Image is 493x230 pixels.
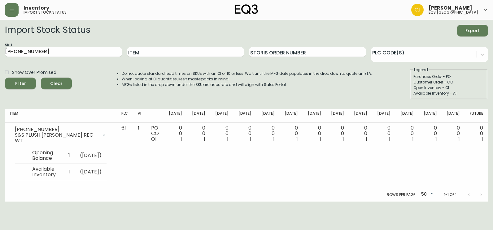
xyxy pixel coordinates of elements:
[15,132,98,143] div: S&S PLUSH [PERSON_NAME] REG WT
[24,6,49,11] span: Inventory
[122,76,372,82] li: When looking at OI quantities, keep masterpacks in mind.
[227,135,229,143] span: 1
[235,4,258,14] img: logo
[75,147,107,164] td: ( [DATE] )
[470,125,483,142] div: 0 0
[458,135,460,143] span: 1
[27,164,63,180] td: Available Inventory
[24,11,67,14] h5: import stock status
[400,125,414,142] div: 0 0
[308,125,321,142] div: 0 0
[151,135,156,143] span: OI
[413,67,429,73] legend: Legend
[256,109,280,123] th: [DATE]
[169,125,182,142] div: 0 0
[5,25,90,36] h2: Import Stock Status
[122,71,372,76] li: Do not quote standard lead times on SKUs with an OI of 10 or less. Wait until the MFG date popula...
[429,11,478,14] h5: eq3 [GEOGRAPHIC_DATA]
[447,125,460,142] div: 0 0
[354,125,367,142] div: 0 0
[15,127,98,132] div: [PHONE_NUMBER]
[372,109,395,123] th: [DATE]
[46,80,67,87] span: Clear
[419,190,434,200] div: 50
[5,109,116,123] th: Item
[41,78,72,89] button: Clear
[63,164,75,180] td: 1
[164,109,187,123] th: [DATE]
[15,80,26,87] div: Filter
[412,135,414,143] span: 1
[122,82,372,87] li: MFGs listed in the drop down under the SKU are accurate and will align with Sales Portal.
[296,135,298,143] span: 1
[151,125,159,142] div: PO CO
[419,109,442,123] th: [DATE]
[413,74,484,79] div: Purchase Order - PO
[413,91,484,96] div: Available Inventory - AI
[429,6,472,11] span: [PERSON_NAME]
[192,125,205,142] div: 0 0
[187,109,210,123] th: [DATE]
[326,109,349,123] th: [DATE]
[27,147,63,164] td: Opening Balance
[349,109,372,123] th: [DATE]
[75,164,107,180] td: ( [DATE] )
[342,135,344,143] span: 1
[320,135,321,143] span: 1
[273,135,275,143] span: 1
[395,109,419,123] th: [DATE]
[413,85,484,91] div: Open Inventory - OI
[457,25,488,36] button: Export
[204,135,205,143] span: 1
[442,109,465,123] th: [DATE]
[331,125,344,142] div: 0 0
[138,124,140,131] span: 1
[424,125,437,142] div: 0 0
[413,79,484,85] div: Customer Order - CO
[389,135,390,143] span: 1
[366,135,367,143] span: 1
[12,69,56,76] span: Show Over Promised
[10,125,111,145] div: [PHONE_NUMBER]S&S PLUSH [PERSON_NAME] REG WT
[116,123,133,188] td: 6.1
[280,109,303,123] th: [DATE]
[465,109,488,123] th: Future
[63,147,75,164] td: 1
[444,192,456,198] p: 1-1 of 1
[181,135,182,143] span: 1
[5,78,36,89] button: Filter
[233,109,257,123] th: [DATE]
[462,27,483,35] span: Export
[411,4,424,16] img: 7836c8950ad67d536e8437018b5c2533
[303,109,326,123] th: [DATE]
[261,125,275,142] div: 0 0
[116,109,133,123] th: PLC
[250,135,251,143] span: 1
[133,109,146,123] th: AI
[210,109,233,123] th: [DATE]
[387,192,416,198] p: Rows per page:
[215,125,229,142] div: 0 0
[377,125,390,142] div: 0 0
[238,125,252,142] div: 0 0
[285,125,298,142] div: 0 0
[435,135,437,143] span: 1
[482,135,483,143] span: 1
